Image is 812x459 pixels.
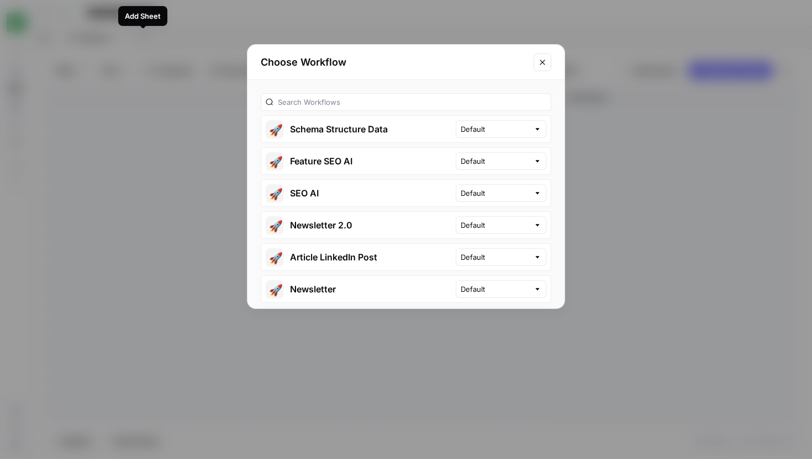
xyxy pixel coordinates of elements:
span: 🚀 [269,284,280,295]
span: 🚀 [269,156,280,167]
h2: Choose Workflow [261,55,527,70]
span: 🚀 [269,252,280,263]
button: 🚀Newsletter [261,276,456,302]
input: Default [461,252,529,263]
span: 🚀 [269,124,280,135]
input: Default [461,156,529,167]
span: 🚀 [269,188,280,199]
input: Default [461,220,529,231]
button: 🚀Article LinkedIn Post [261,244,456,270]
input: Default [461,124,529,135]
div: Add Sheet [125,10,161,22]
span: 🚀 [269,220,280,231]
button: 🚀Schema Structure Data [261,116,456,142]
button: Close modal [534,54,551,71]
input: Default [461,188,529,199]
button: 🚀Feature SEO AI [261,148,456,174]
input: Search Workflows [278,97,546,108]
button: 🚀SEO AI [261,180,456,206]
button: Metadescription 2.0 [261,308,456,334]
input: Default [461,284,529,295]
button: 🚀Newsletter 2.0 [261,212,456,238]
